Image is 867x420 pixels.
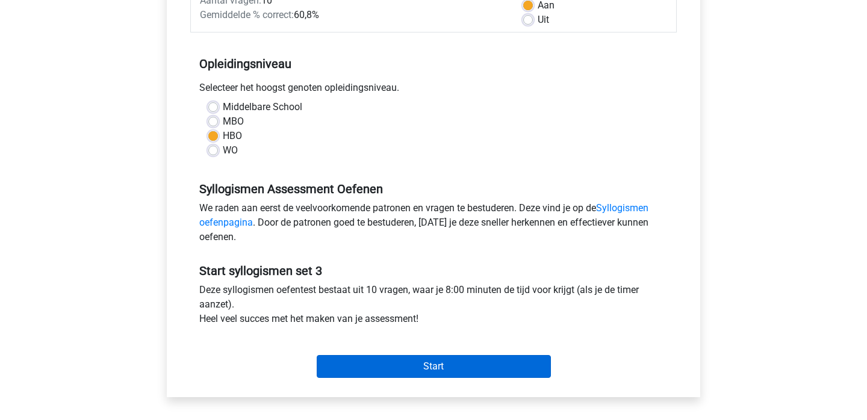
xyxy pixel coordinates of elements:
[223,129,242,143] label: HBO
[538,13,549,27] label: Uit
[190,81,677,100] div: Selecteer het hoogst genoten opleidingsniveau.
[191,8,514,22] div: 60,8%
[199,182,668,196] h5: Syllogismen Assessment Oefenen
[190,201,677,249] div: We raden aan eerst de veelvoorkomende patronen en vragen te bestuderen. Deze vind je op de . Door...
[199,52,668,76] h5: Opleidingsniveau
[190,283,677,331] div: Deze syllogismen oefentest bestaat uit 10 vragen, waar je 8:00 minuten de tijd voor krijgt (als j...
[317,355,551,378] input: Start
[223,143,238,158] label: WO
[200,9,294,20] span: Gemiddelde % correct:
[223,100,302,114] label: Middelbare School
[199,264,668,278] h5: Start syllogismen set 3
[223,114,244,129] label: MBO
